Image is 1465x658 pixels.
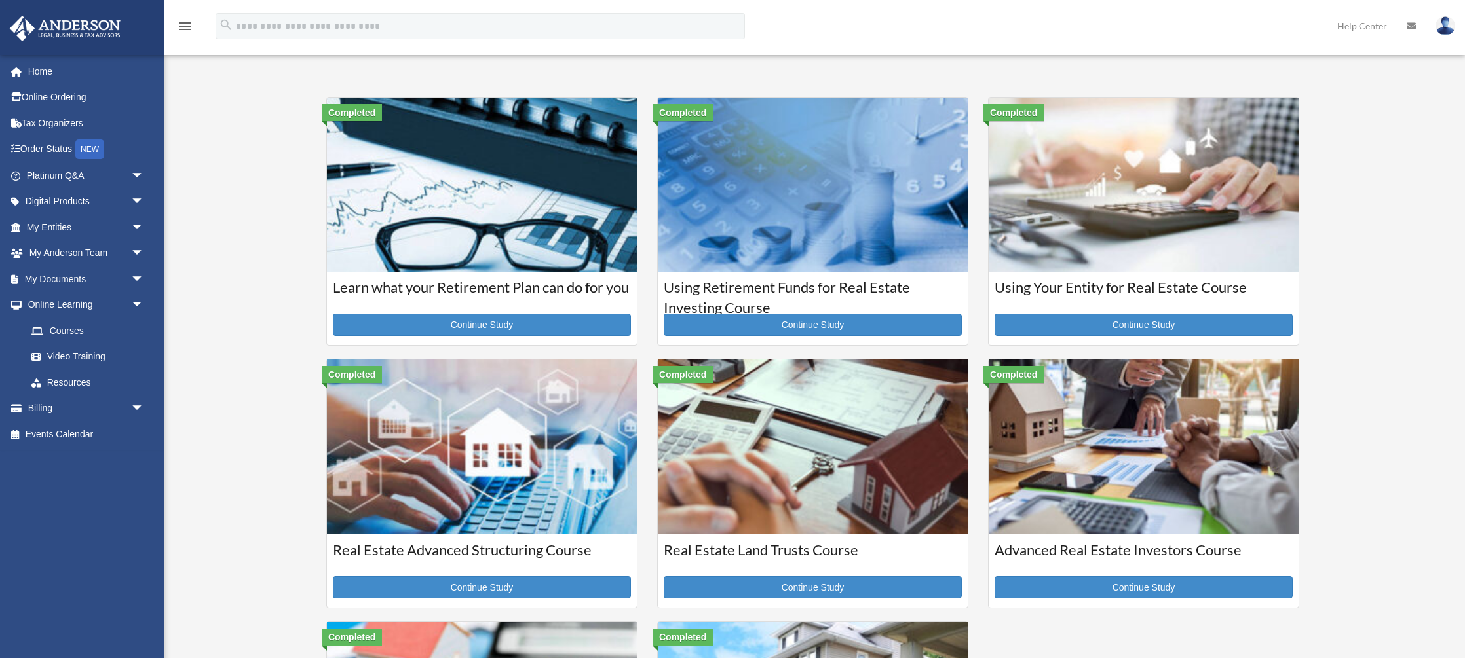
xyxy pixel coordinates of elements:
a: Order StatusNEW [9,136,164,163]
span: arrow_drop_down [131,266,157,293]
a: My Entitiesarrow_drop_down [9,214,164,240]
a: Courses [18,318,157,344]
a: Online Ordering [9,84,164,111]
div: Completed [322,366,382,383]
a: Online Learningarrow_drop_down [9,292,164,318]
a: Continue Study [995,314,1293,336]
h3: Advanced Real Estate Investors Course [995,540,1293,573]
a: Resources [18,369,164,395]
a: Home [9,58,164,84]
span: arrow_drop_down [131,395,157,422]
span: arrow_drop_down [131,214,157,241]
i: menu [177,18,193,34]
div: Completed [322,104,382,121]
a: Continue Study [995,576,1293,598]
a: Tax Organizers [9,110,164,136]
a: Digital Productsarrow_drop_down [9,189,164,215]
a: Billingarrow_drop_down [9,395,164,422]
h3: Real Estate Advanced Structuring Course [333,540,631,573]
span: arrow_drop_down [131,189,157,215]
div: Completed [653,366,713,383]
span: arrow_drop_down [131,240,157,267]
a: Continue Study [333,576,631,598]
div: NEW [75,139,104,159]
div: Completed [983,366,1044,383]
a: Continue Study [664,314,962,336]
a: Events Calendar [9,421,164,447]
span: arrow_drop_down [131,292,157,319]
img: User Pic [1436,16,1455,35]
h3: Using Your Entity for Real Estate Course [995,278,1293,310]
img: Anderson Advisors Platinum Portal [6,16,124,41]
h3: Learn what your Retirement Plan can do for you [333,278,631,310]
div: Completed [653,104,713,121]
a: Platinum Q&Aarrow_drop_down [9,162,164,189]
a: My Anderson Teamarrow_drop_down [9,240,164,266]
span: arrow_drop_down [131,162,157,189]
h3: Real Estate Land Trusts Course [664,540,962,573]
a: Continue Study [664,576,962,598]
i: search [219,18,233,32]
div: Completed [983,104,1044,121]
h3: Using Retirement Funds for Real Estate Investing Course [664,278,962,310]
a: Video Training [18,344,164,370]
a: My Documentsarrow_drop_down [9,266,164,292]
a: menu [177,23,193,34]
div: Completed [322,629,382,646]
a: Continue Study [333,314,631,336]
div: Completed [653,629,713,646]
